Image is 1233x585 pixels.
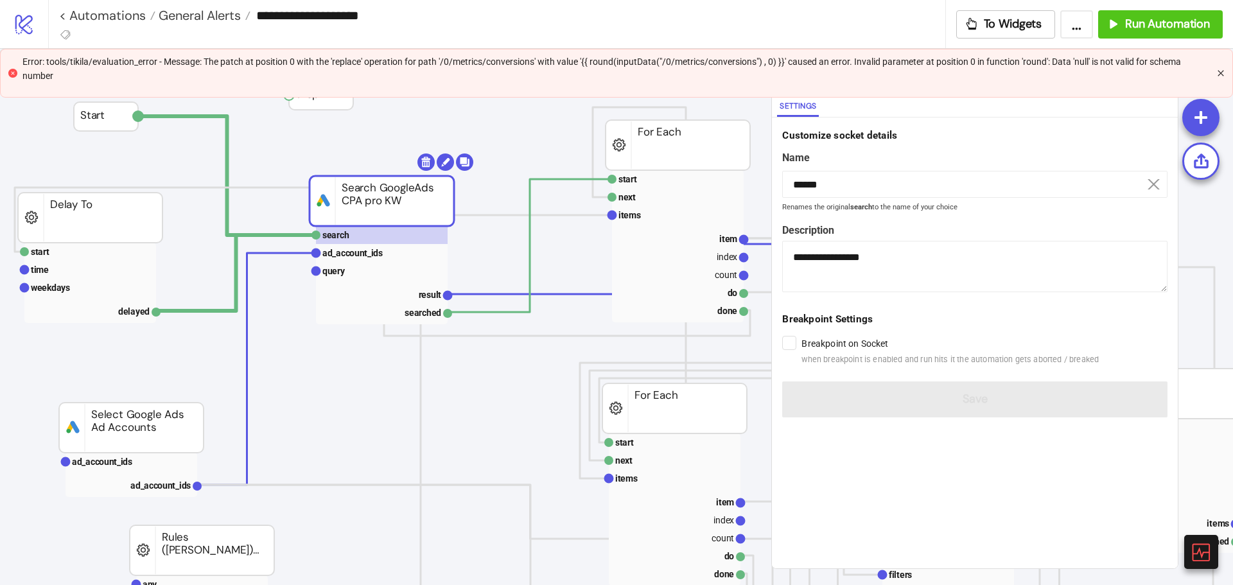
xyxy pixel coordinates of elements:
[618,192,636,202] text: next
[31,283,70,293] text: weekdays
[719,234,737,244] text: item
[889,570,912,580] text: filters
[155,7,241,24] span: General Alerts
[1125,17,1210,31] span: Run Automation
[984,17,1042,31] span: To Widgets
[782,311,1167,327] div: Breakpoint Settings
[72,457,132,467] text: ad_account_ids
[322,266,345,276] text: query
[712,533,734,543] text: count
[801,353,1099,366] span: when breakpoint is enabled and run hits it the automation gets aborted / breaked
[618,210,641,220] text: items
[130,480,191,491] text: ad_account_ids
[801,336,1099,366] label: Breakpoint on Socket
[155,9,250,22] a: General Alerts
[782,222,1167,238] label: Description
[22,55,1212,83] div: Error: tools/tikila/evaluation_error - Message: The patch at position 0 with the 'replace' operat...
[717,252,737,262] text: index
[615,455,633,466] text: next
[1217,69,1225,78] button: close
[956,10,1056,39] button: To Widgets
[31,265,49,275] text: time
[615,437,634,448] text: start
[715,270,737,280] text: count
[777,100,819,117] button: Settings
[782,128,1167,143] div: Customize socket details
[1098,10,1223,39] button: Run Automation
[1207,518,1229,528] text: items
[782,204,1167,211] small: Renames the original to the name of your choice
[59,9,155,22] a: < Automations
[1060,10,1093,39] button: ...
[322,230,349,240] text: search
[31,247,49,257] text: start
[716,497,734,507] text: item
[8,69,17,78] span: close-circle
[782,150,1167,166] label: Name
[713,515,734,525] text: index
[615,473,638,484] text: items
[419,290,442,300] text: result
[850,203,872,211] b: search
[618,174,637,184] text: start
[1217,69,1225,77] span: close
[322,248,383,258] text: ad_account_ids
